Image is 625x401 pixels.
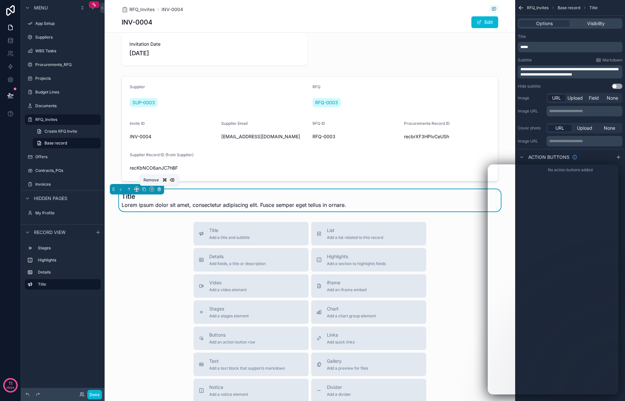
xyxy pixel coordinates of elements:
[209,313,249,319] span: Add a stages element
[25,152,101,162] a: Offers
[44,129,77,134] span: Create RFQ Invite
[596,58,622,63] a: Markdown
[558,5,580,10] span: Base record
[25,208,101,218] a: My Profile
[35,154,99,159] label: Offers
[547,106,622,116] div: scrollable content
[25,101,101,111] a: Documents
[34,5,48,11] span: Menu
[209,287,247,292] span: Add a video element
[327,227,383,234] span: List
[35,103,99,109] label: Documents
[555,125,564,131] span: URL
[518,109,544,114] label: Image URL
[122,201,346,209] span: Lorem ipsum dolor sit amet, consectetur adipiscing elit. Fusce semper eget tellus in ornare.
[209,261,266,266] span: Add fields, a title or description
[327,313,376,319] span: Add a chart group element
[518,58,532,63] label: Subtitle
[518,65,622,78] div: scrollable content
[38,282,95,287] label: Title
[327,332,355,338] span: Links
[327,392,351,397] span: Add a divider
[122,18,152,27] h1: INV-0004
[35,168,99,173] label: Contracts_POs
[527,5,549,10] span: RFQ_Invites
[209,253,266,260] span: Details
[327,366,368,371] span: Add a preview for files
[25,165,101,176] a: Contracts_POs
[209,366,285,371] span: Add a text block that supports markdown
[311,274,426,298] button: iframeAdd an iframe embed
[552,95,561,101] span: URL
[488,164,618,394] iframe: Intercom live chat
[311,300,426,324] button: ChartAdd a chart group element
[327,306,376,312] span: Chart
[311,248,426,272] button: HighlightsAdd a section to highlights fields
[35,90,99,95] label: Budget Lines
[7,383,14,392] p: days
[587,20,605,27] span: Visibility
[471,16,498,28] button: Edit
[577,125,592,131] span: Upload
[589,5,598,10] span: Title
[567,95,583,101] span: Upload
[209,384,248,391] span: Notice
[35,62,99,67] label: Procurements_RFQ
[327,253,386,260] span: Highlights
[35,76,99,81] label: Projects
[607,95,618,101] span: None
[25,59,101,70] a: Procurements_RFQ
[25,18,101,29] a: App Setup
[194,353,309,376] button: TextAdd a text block that supports markdown
[327,358,368,364] span: Gallery
[34,195,67,202] span: Hidden pages
[8,380,12,387] p: 11
[38,245,98,251] label: Stages
[35,21,99,26] label: App Setup
[25,73,101,84] a: Projects
[327,279,366,286] span: iframe
[209,279,247,286] span: Video
[311,222,426,245] button: ListAdd a list related to this record
[161,6,183,13] a: INV-0004
[38,258,98,263] label: Highlights
[518,42,622,52] div: scrollable content
[589,95,599,101] span: Field
[144,177,159,183] span: Remove
[122,192,346,201] h1: Title
[35,117,97,122] label: RFQ_Invites
[194,222,309,245] button: TitleAdd a title and subtitle
[518,125,544,131] label: Cover photo
[194,326,309,350] button: ButtonsAdd an action button row
[122,6,155,13] a: RFQ_Invites
[536,20,553,27] span: Options
[518,139,544,144] label: Image URL
[518,95,544,101] label: Image
[518,84,541,89] label: Hide subtitle
[518,34,526,39] label: Title
[209,340,255,345] span: Add an action button row
[209,392,248,397] span: Add a notice element
[194,248,309,272] button: DetailsAdd fields, a title or description
[33,138,101,148] a: Base record
[209,235,250,240] span: Add a title and subtitle
[209,358,285,364] span: Text
[34,229,66,236] span: Record view
[602,58,622,63] span: Markdown
[194,300,309,324] button: StagesAdd a stages element
[33,126,101,137] a: Create RFQ Invite
[35,35,99,40] label: Suppliers
[35,182,99,187] label: Invoices
[327,287,366,292] span: Add an iframe embed
[209,227,250,234] span: Title
[209,306,249,312] span: Stages
[604,125,615,131] span: None
[129,6,155,13] span: RFQ_Invites
[327,261,386,266] span: Add a section to highlights fields
[528,154,569,160] span: Action buttons
[311,353,426,376] button: GalleryAdd a preview for files
[38,270,98,275] label: Details
[194,274,309,298] button: VideoAdd a video element
[25,32,101,42] a: Suppliers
